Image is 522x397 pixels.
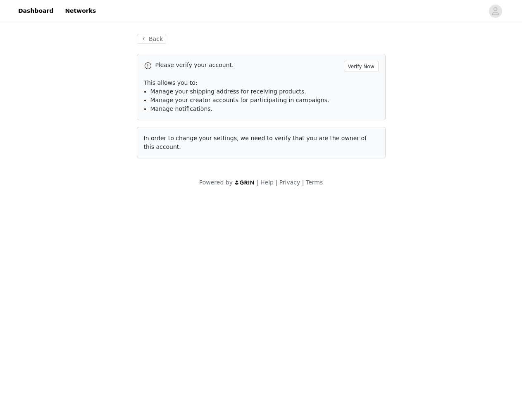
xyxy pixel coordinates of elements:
[150,97,329,103] span: Manage your creator accounts for participating in campaigns.
[144,79,379,87] p: This allows you to:
[260,179,274,186] a: Help
[344,61,379,72] button: Verify Now
[491,5,499,18] div: avatar
[150,105,213,112] span: Manage notifications.
[60,2,101,20] a: Networks
[275,179,277,186] span: |
[199,179,233,186] span: Powered by
[144,135,367,150] span: In order to change your settings, we need to verify that you are the owner of this account.
[137,34,167,44] button: Back
[257,179,259,186] span: |
[302,179,304,186] span: |
[150,88,306,95] span: Manage your shipping address for receiving products.
[13,2,58,20] a: Dashboard
[306,179,323,186] a: Terms
[234,180,255,185] img: logo
[155,61,341,69] p: Please verify your account.
[279,179,300,186] a: Privacy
